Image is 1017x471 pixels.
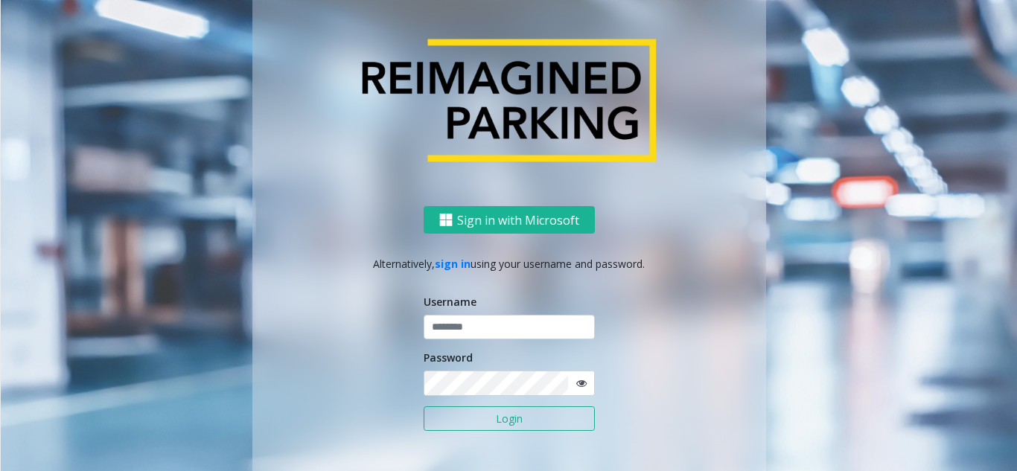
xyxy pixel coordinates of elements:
label: Password [424,350,473,365]
button: Login [424,406,595,432]
p: Alternatively, using your username and password. [267,256,751,272]
button: Sign in with Microsoft [424,206,595,234]
label: Username [424,294,476,310]
a: sign in [435,257,471,271]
